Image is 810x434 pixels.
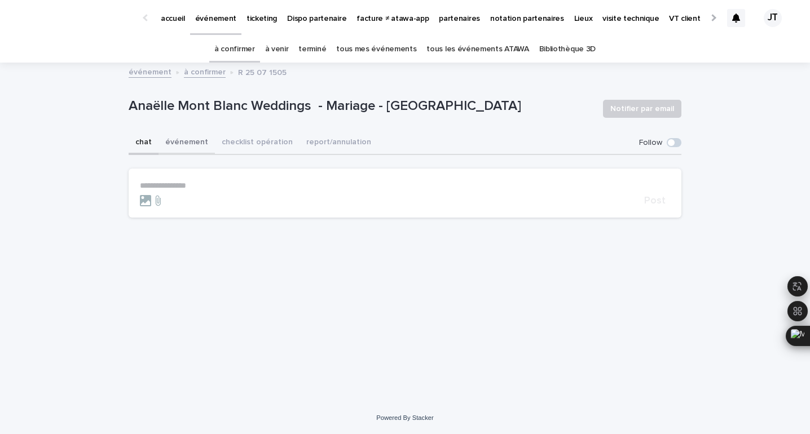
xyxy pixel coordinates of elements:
[336,36,416,63] a: tous mes événements
[159,131,215,155] button: événement
[639,138,662,148] p: Follow
[610,103,674,114] span: Notifier par email
[426,36,529,63] a: tous les événements ATAWA
[214,36,255,63] a: à confirmer
[603,100,681,118] button: Notifier par email
[215,131,300,155] button: checklist opération
[184,65,226,78] a: à confirmer
[539,36,596,63] a: Bibliothèque 3D
[644,196,666,206] span: Post
[376,414,433,421] a: Powered By Stacker
[129,98,594,114] p: Anaëlle Mont Blanc Weddings - Mariage - [GEOGRAPHIC_DATA]
[298,36,326,63] a: terminé
[238,65,287,78] p: R 25 07 1505
[23,7,132,29] img: Ls34BcGeRexTGTNfXpUC
[764,9,782,27] div: JT
[640,196,670,206] button: Post
[129,65,171,78] a: événement
[300,131,378,155] button: report/annulation
[129,131,159,155] button: chat
[265,36,289,63] a: à venir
